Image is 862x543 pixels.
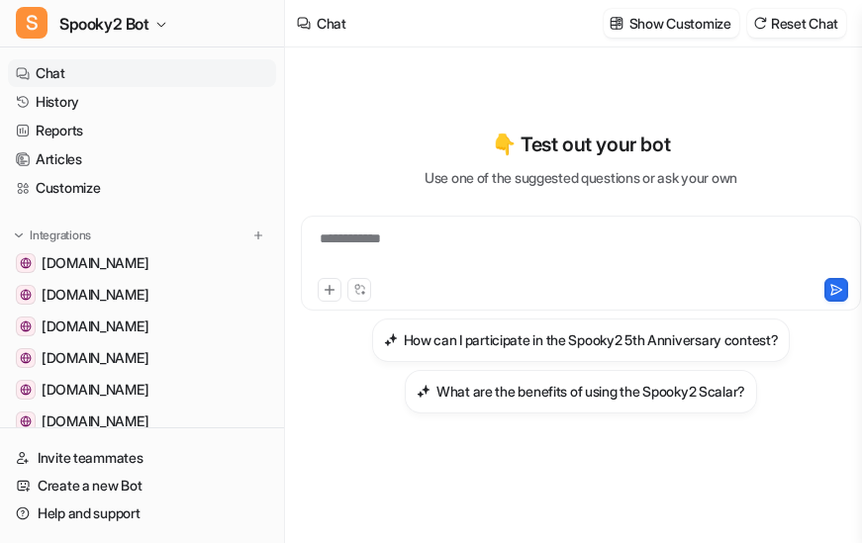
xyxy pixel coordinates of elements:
button: What are the benefits of using the Spooky2 Scalar?What are the benefits of using the Spooky2 Scalar? [405,370,757,413]
span: Spooky2 Bot [59,10,149,38]
span: [DOMAIN_NAME] [42,348,148,368]
img: menu_add.svg [251,228,265,242]
a: Articles [8,145,276,173]
p: Integrations [30,227,91,243]
img: What are the benefits of using the Spooky2 Scalar? [417,384,431,399]
img: chatgpt.com [20,320,32,332]
span: [DOMAIN_NAME] [42,380,148,400]
img: customize [610,16,623,31]
button: Show Customize [604,9,739,38]
a: Customize [8,174,276,202]
img: www.ahaharmony.com [20,257,32,269]
img: www.mabangerp.com [20,352,32,364]
p: Show Customize [629,13,731,34]
a: www.ahaharmony.com[DOMAIN_NAME] [8,249,276,277]
a: my.livechatinc.com[DOMAIN_NAME] [8,281,276,309]
h3: How can I participate in the Spooky2 5th Anniversary contest? [404,329,779,350]
h3: What are the benefits of using the Spooky2 Scalar? [436,381,745,402]
a: Create a new Bot [8,472,276,499]
a: chatgpt.com[DOMAIN_NAME] [8,313,276,340]
div: Chat [317,13,346,34]
button: Reset Chat [747,9,846,38]
a: app.chatbot.com[DOMAIN_NAME] [8,407,276,435]
a: Invite teammates [8,444,276,472]
a: www.mabangerp.com[DOMAIN_NAME] [8,344,276,372]
p: Use one of the suggested questions or ask your own [425,167,737,188]
button: How can I participate in the Spooky2 5th Anniversary contest?How can I participate in the Spooky2... [372,318,791,362]
img: app.chatbot.com [20,415,32,427]
img: How can I participate in the Spooky2 5th Anniversary contest? [384,332,398,347]
span: [DOMAIN_NAME] [42,285,148,305]
img: my.livechatinc.com [20,289,32,301]
span: S [16,7,48,39]
a: Chat [8,59,276,87]
img: translate.google.co.uk [20,384,32,396]
a: Reports [8,117,276,144]
p: 👇 Test out your bot [492,130,670,159]
a: Help and support [8,499,276,527]
img: reset [753,16,767,31]
a: History [8,88,276,116]
a: translate.google.co.uk[DOMAIN_NAME] [8,376,276,404]
span: [DOMAIN_NAME] [42,253,148,273]
img: expand menu [12,228,26,242]
button: Integrations [8,226,97,245]
span: [DOMAIN_NAME] [42,411,148,431]
span: [DOMAIN_NAME] [42,317,148,336]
